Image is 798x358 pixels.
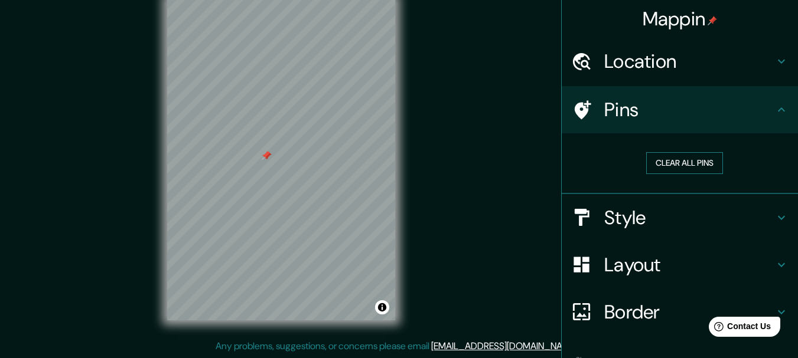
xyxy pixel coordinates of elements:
h4: Border [604,300,774,324]
button: Toggle attribution [375,300,389,314]
h4: Mappin [643,7,718,31]
div: Layout [562,241,798,288]
button: Clear all pins [646,152,723,174]
h4: Pins [604,98,774,121]
h4: Style [604,206,774,229]
h4: Layout [604,253,774,277]
div: Style [562,194,798,241]
img: pin-icon.png [708,16,717,25]
div: Border [562,288,798,336]
div: Pins [562,86,798,133]
h4: Location [604,50,774,73]
iframe: Help widget launcher [693,312,785,345]
a: [EMAIL_ADDRESS][DOMAIN_NAME] [431,340,577,352]
div: Location [562,38,798,85]
p: Any problems, suggestions, or concerns please email . [216,339,579,353]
